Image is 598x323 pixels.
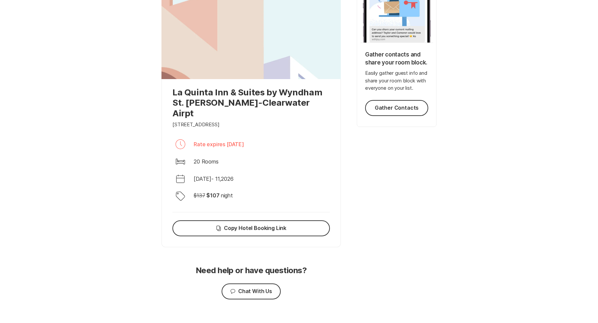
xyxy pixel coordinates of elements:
[365,100,428,116] button: Gather Contacts
[365,51,428,67] p: Gather contacts and share your room block.
[172,87,330,118] p: La Quinta Inn & Suites by Wyndham St. [PERSON_NAME]-Clearwater Airpt
[194,175,234,183] p: [DATE] - 11 , 2026
[196,266,307,275] p: Need help or have questions?
[365,69,428,92] p: Easily gather guest info and share your room block with everyone on your list.
[172,121,220,129] p: [STREET_ADDRESS]
[222,283,281,299] button: Chat With Us
[221,191,233,199] p: night
[194,158,219,165] p: 20 Rooms
[194,191,205,199] p: $ 137
[172,220,330,236] button: Copy Hotel Booking Link
[194,140,244,148] p: Rate expires [DATE]
[206,191,219,199] p: $ 107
